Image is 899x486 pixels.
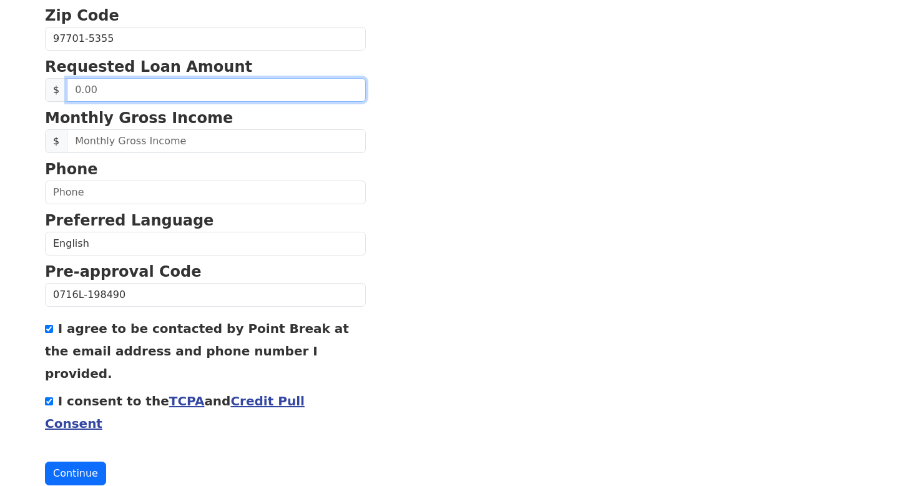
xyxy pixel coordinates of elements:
[45,129,67,153] span: $
[45,7,119,24] strong: Zip Code
[45,27,366,51] input: Zip Code
[45,321,349,381] label: I agree to be contacted by Point Break at the email address and phone number I provided.
[169,394,205,409] a: TCPA
[45,263,202,280] strong: Pre-approval Code
[45,212,214,229] strong: Preferred Language
[45,462,106,485] button: Continue
[67,78,366,102] input: 0.00
[45,161,98,178] strong: Phone
[45,58,252,76] strong: Requested Loan Amount
[45,107,366,129] p: Monthly Gross Income
[45,283,366,307] input: Pre-approval Code
[67,129,366,153] input: Monthly Gross Income
[45,78,67,102] span: $
[45,181,366,204] input: Phone
[45,394,305,431] label: I consent to the and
